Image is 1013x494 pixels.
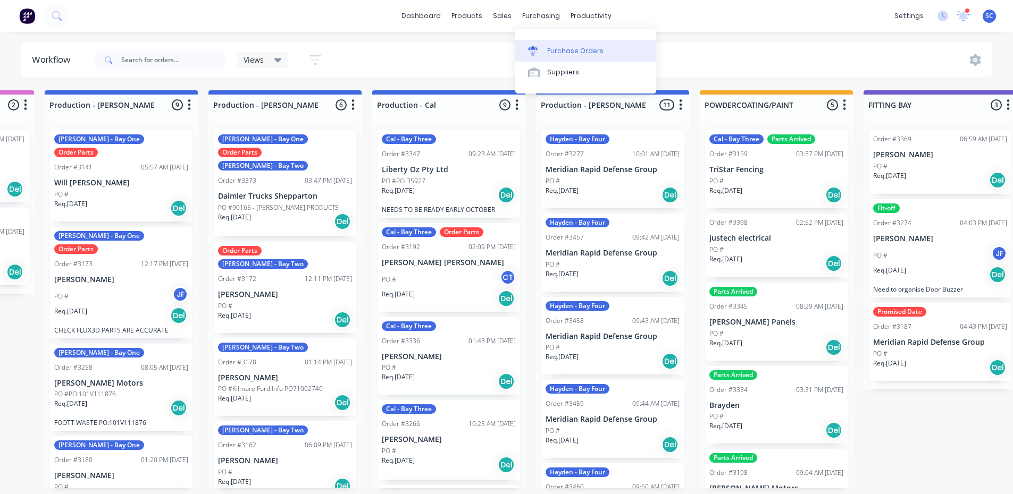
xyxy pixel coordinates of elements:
div: Order #3141 [54,163,93,172]
div: Parts Arrived [709,453,757,463]
div: Order #3347 [382,149,420,159]
p: [PERSON_NAME] [873,150,1007,159]
div: Cal - Bay ThreeOrder #333601:43 PM [DATE][PERSON_NAME]PO #Req.[DATE]Del [378,317,520,395]
div: Del [498,456,515,473]
div: purchasing [517,8,565,24]
div: Hayden - Bay FourOrder #345809:43 AM [DATE]Meridian Rapid Defense GroupPO #Req.[DATE]Del [541,297,684,375]
div: Parts Arrived [767,134,815,144]
div: Order #3277 [546,149,584,159]
div: Order #3173 [54,259,93,269]
p: PO # [218,301,232,311]
p: PO # [382,446,396,456]
div: 02:52 PM [DATE] [796,218,843,227]
p: Req. [DATE] [873,359,906,368]
a: dashboard [396,8,446,24]
p: PO # [382,275,396,284]
p: [PERSON_NAME] [54,471,188,480]
p: PO #PO:101V111876 [54,389,116,399]
p: [PERSON_NAME] [218,290,352,299]
div: Order #336906:59 AM [DATE][PERSON_NAME]PO #Req.[DATE]Del [869,130,1011,194]
div: Del [989,359,1006,376]
span: Views [244,54,264,65]
div: Fit-off [873,203,900,213]
p: PO # [382,363,396,372]
div: 08:29 AM [DATE] [796,302,843,311]
div: Hayden - Bay FourOrder #345709:42 AM [DATE]Meridian Rapid Defense GroupPO #Req.[DATE]Del [541,214,684,292]
div: Order #3369 [873,134,911,144]
p: Req. [DATE] [382,289,415,299]
div: Del [825,339,842,356]
div: Cal - Bay Three [382,404,436,414]
div: Cal - Bay Three [382,134,436,144]
div: Promised Date [873,307,926,317]
p: Req. [DATE] [873,266,906,275]
div: 06:09 PM [DATE] [305,440,352,450]
span: SC [985,11,993,21]
p: CHECK FLUX3D PARTS ARE ACCURATE [54,326,188,334]
p: Req. [DATE] [382,456,415,465]
div: Del [170,200,187,217]
div: Order Parts [54,244,98,254]
div: Cal - Bay Three [382,321,436,331]
p: Req. [DATE] [546,436,579,445]
div: Del [825,422,842,439]
div: Del [662,353,679,370]
div: Hayden - Bay Four [546,134,609,144]
div: Order #3162 [218,440,256,450]
div: Cal - Bay Three [709,134,764,144]
div: 06:59 AM [DATE] [960,134,1007,144]
div: Cal - Bay ThreeOrder #334709:23 AM [DATE]Liberty Oz Pty LtdPO #PO-35927Req.[DATE]DelNEEDS TO BE R... [378,130,520,218]
div: productivity [565,8,617,24]
div: Hayden - Bay Four [546,218,609,227]
div: Purchase Orders [547,46,604,56]
p: [PERSON_NAME] Panels [709,318,843,327]
p: Req. [DATE] [709,186,742,195]
p: Req. [DATE] [54,399,87,408]
div: 09:44 AM [DATE] [632,399,680,408]
div: Parts Arrived [709,370,757,380]
div: 05:57 AM [DATE] [141,163,188,172]
div: 09:04 AM [DATE] [796,468,843,478]
div: Hayden - Bay FourOrder #345909:44 AM [DATE]Meridian Rapid Defense GroupPO #Req.[DATE]Del [541,380,684,458]
div: sales [488,8,517,24]
div: Order #3178 [218,357,256,367]
p: PO # [546,260,560,269]
p: PO # [709,412,724,421]
div: Del [498,290,515,307]
div: 09:42 AM [DATE] [632,233,680,242]
div: 04:43 PM [DATE] [960,322,1007,331]
p: TriStar Fencing [709,165,843,174]
p: Req. [DATE] [546,186,579,195]
p: FOOTT WASTE PO:101V111876 [54,419,188,427]
div: Order #3258 [54,363,93,372]
div: Parts ArrivedOrder #334508:29 AM [DATE][PERSON_NAME] PanelsPO #Req.[DATE]Del [705,283,848,361]
p: Req. [DATE] [218,311,251,320]
p: [PERSON_NAME] [873,234,1007,243]
p: PO # [709,245,724,254]
p: Req. [DATE] [873,171,906,181]
div: JF [991,245,1007,261]
p: Liberty Oz Pty Ltd [382,165,516,174]
p: Req. [DATE] [382,186,415,195]
p: [PERSON_NAME] Motors [54,379,188,388]
div: [PERSON_NAME] - Bay OneOrder Parts[PERSON_NAME] - Bay TwoOrder #337303:47 PM [DATE]Daimler Trucks... [214,130,356,236]
p: Req. [DATE] [218,477,251,487]
p: Daimler Trucks Shepparton [218,192,352,201]
div: Order Parts[PERSON_NAME] - Bay TwoOrder #317212:11 PM [DATE][PERSON_NAME]PO #Req.[DATE]Del [214,242,356,333]
div: Del [498,373,515,390]
p: [PERSON_NAME] [218,373,352,382]
div: Del [170,399,187,416]
div: 01:20 PM [DATE] [141,455,188,465]
div: 03:31 PM [DATE] [796,385,843,395]
div: [PERSON_NAME] - Bay One [54,348,144,357]
p: Req. [DATE] [709,338,742,348]
div: [PERSON_NAME] - Bay OneOrder PartsOrder #314105:57 AM [DATE]Will [PERSON_NAME]PO #Req.[DATE]Del [50,130,192,222]
div: Order Parts [218,246,262,255]
p: PO # [873,161,888,171]
div: JF [172,286,188,302]
div: Del [334,213,351,230]
div: 12:17 PM [DATE] [141,259,188,269]
p: Will [PERSON_NAME] [54,178,188,188]
div: [PERSON_NAME] - Bay Two [218,161,308,171]
div: Del [825,255,842,272]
